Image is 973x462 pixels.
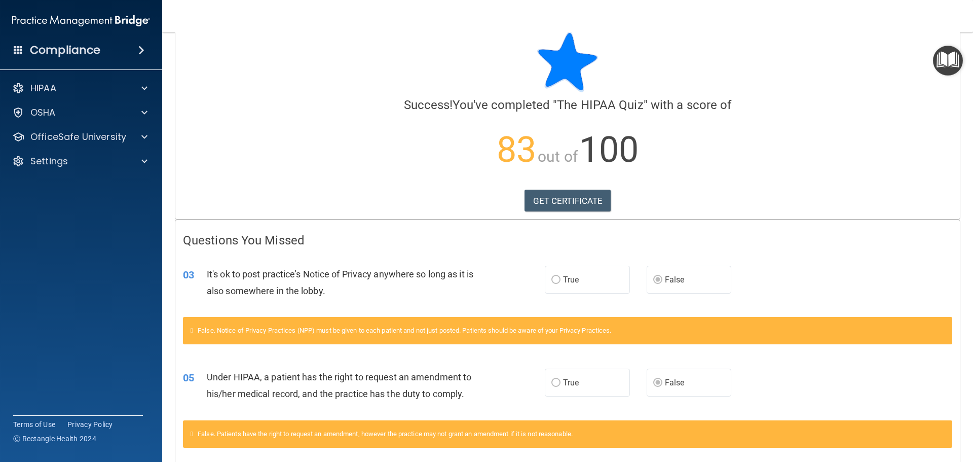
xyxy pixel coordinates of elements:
[12,155,147,167] a: Settings
[183,269,194,281] span: 03
[183,98,952,112] h4: You've completed " " with a score of
[551,379,560,387] input: True
[497,129,536,170] span: 83
[207,372,471,399] span: Under HIPAA, a patient has the right to request an amendment to his/her medical record, and the p...
[13,434,96,444] span: Ⓒ Rectangle Health 2024
[665,275,685,285] span: False
[30,43,100,57] h4: Compliance
[183,234,952,247] h4: Questions You Missed
[538,148,578,165] span: out of
[579,129,639,170] span: 100
[933,46,963,76] button: Open Resource Center
[12,82,147,94] a: HIPAA
[198,327,611,334] span: False. Notice of Privacy Practices (NPP) must be given to each patient and not just posted. Patie...
[12,106,147,119] a: OSHA
[183,372,194,384] span: 05
[30,131,126,143] p: OfficeSafe University
[12,131,147,143] a: OfficeSafe University
[653,276,662,284] input: False
[30,106,56,119] p: OSHA
[922,392,961,431] iframe: Drift Widget Chat Controller
[12,11,150,31] img: PMB logo
[537,31,598,92] img: blue-star-rounded.9d042014.png
[563,378,579,387] span: True
[665,378,685,387] span: False
[207,269,473,296] span: It's ok to post practice’s Notice of Privacy anywhere so long as it is also somewhere in the lobby.
[67,419,113,430] a: Privacy Policy
[653,379,662,387] input: False
[563,275,579,285] span: True
[557,98,643,112] span: The HIPAA Quiz
[13,419,55,430] a: Terms of Use
[551,276,560,284] input: True
[30,82,56,94] p: HIPAA
[525,190,611,212] a: GET CERTIFICATE
[198,430,573,438] span: False. Patients have the right to request an amendment, however the practice may not grant an ame...
[30,155,68,167] p: Settings
[404,98,453,112] span: Success!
